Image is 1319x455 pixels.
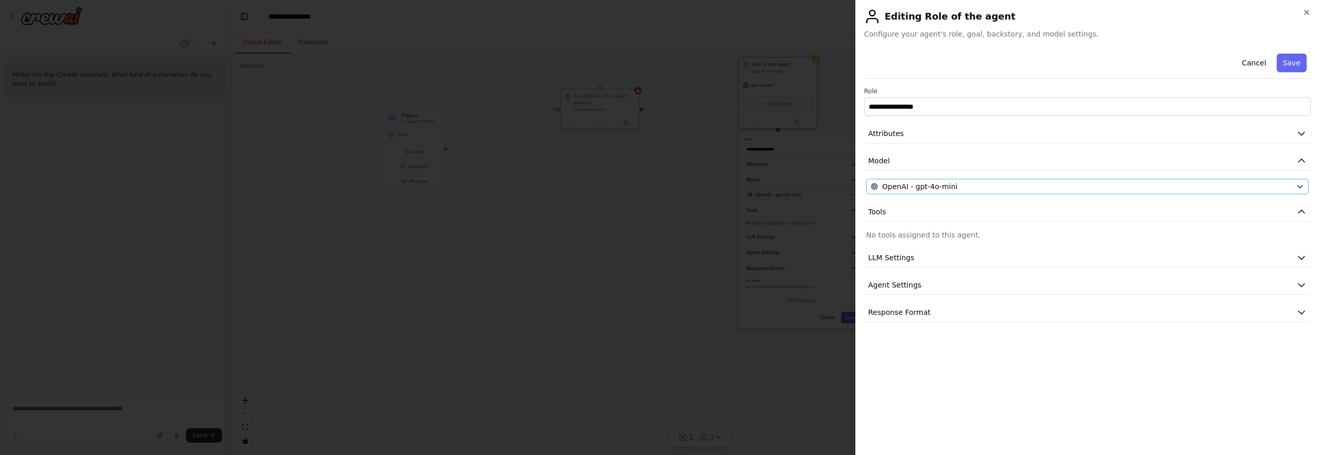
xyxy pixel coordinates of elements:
[866,230,1309,240] p: No tools assigned to this agent.
[864,151,1311,171] button: Model
[882,181,957,192] span: OpenAI - gpt-4o-mini
[864,276,1311,295] button: Agent Settings
[868,307,931,317] span: Response Format
[868,128,904,139] span: Attributes
[866,179,1309,194] button: OpenAI - gpt-4o-mini
[864,203,1311,222] button: Tools
[864,303,1311,322] button: Response Format
[864,8,1311,25] h2: Editing Role of the agent
[868,252,915,263] span: LLM Settings
[1236,54,1272,72] button: Cancel
[864,248,1311,267] button: LLM Settings
[864,124,1311,143] button: Attributes
[1277,54,1307,72] button: Save
[868,156,890,166] span: Model
[868,280,921,290] span: Agent Settings
[868,207,886,217] span: Tools
[864,87,1311,95] label: Role
[864,29,1311,39] span: Configure your agent's role, goal, backstory, and model settings.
